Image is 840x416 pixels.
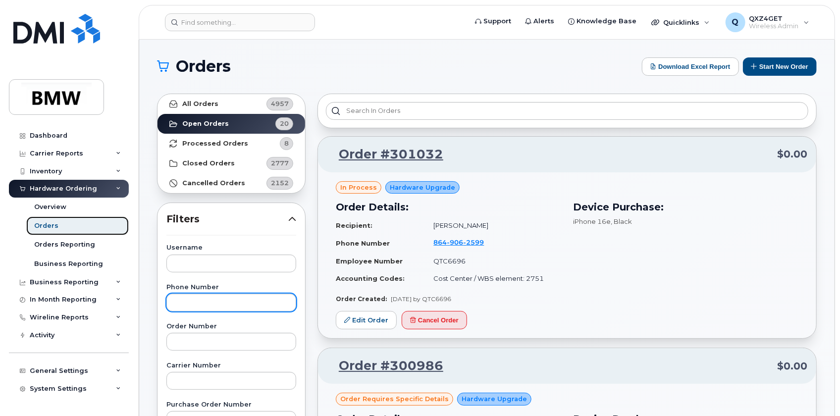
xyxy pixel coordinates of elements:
a: Processed Orders8 [157,134,305,154]
button: Start New Order [743,57,817,76]
td: Cost Center / WBS element: 2751 [424,270,561,287]
a: All Orders4957 [157,94,305,114]
span: $0.00 [777,147,807,161]
span: [DATE] by QTC6696 [391,295,451,303]
strong: Cancelled Orders [182,179,245,187]
a: Order #301032 [327,146,443,163]
span: 8 [284,139,289,148]
span: Orders [176,59,231,74]
span: Filters [166,212,288,226]
span: $0.00 [777,359,807,373]
span: Hardware Upgrade [390,183,455,192]
h3: Device Purchase: [573,200,798,214]
a: Cancelled Orders2152 [157,173,305,193]
span: 864 [433,238,484,246]
strong: Phone Number [336,239,390,247]
td: QTC6696 [424,253,561,270]
span: 4957 [271,99,289,108]
label: Purchase Order Number [166,402,296,408]
span: , Black [611,217,632,225]
span: 906 [447,238,463,246]
strong: Order Created: [336,295,387,303]
iframe: Messenger Launcher [797,373,833,409]
button: Cancel Order [402,311,467,329]
button: Download Excel Report [642,57,739,76]
strong: All Orders [182,100,218,108]
span: 2599 [463,238,484,246]
a: Open Orders20 [157,114,305,134]
a: Order #300986 [327,357,443,375]
td: [PERSON_NAME] [424,217,561,234]
label: Phone Number [166,284,296,291]
strong: Employee Number [336,257,403,265]
strong: Accounting Codes: [336,274,405,282]
strong: Recipient: [336,221,372,229]
strong: Open Orders [182,120,229,128]
span: 2152 [271,178,289,188]
strong: Processed Orders [182,140,248,148]
span: 20 [280,119,289,128]
label: Order Number [166,323,296,330]
span: iPhone 16e [573,217,611,225]
span: in process [340,183,377,192]
h3: Order Details: [336,200,561,214]
a: Closed Orders2777 [157,154,305,173]
span: Order requires Specific details [340,394,449,404]
label: Carrier Number [166,363,296,369]
a: Edit Order [336,311,397,329]
span: Hardware Upgrade [462,394,527,404]
input: Search in orders [326,102,808,120]
label: Username [166,245,296,251]
strong: Closed Orders [182,159,235,167]
span: 2777 [271,158,289,168]
a: 8649062599 [433,238,496,246]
